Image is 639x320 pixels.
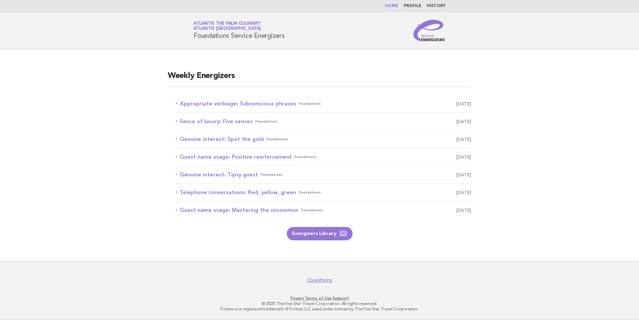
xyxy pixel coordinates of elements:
[305,296,332,301] a: Terms of Use
[456,206,471,215] span: [DATE]
[176,135,471,144] a: Genuine interest: Spot the goldFoundations [DATE]
[176,152,471,162] a: Guest name usage: Positive reinforcementFoundations [DATE]
[194,27,261,31] span: Atlantis [GEOGRAPHIC_DATA]
[456,152,471,162] span: [DATE]
[168,71,471,87] h2: Weekly Energizers
[413,20,445,41] img: Service Energizers
[115,296,524,301] p: · ·
[266,135,288,144] span: Foundations
[333,296,349,301] a: Support
[176,170,471,179] a: Genuine interest: Tipsy guestFoundations [DATE]
[176,188,471,197] a: Telephone conversations: Red, yellow, greenFoundations [DATE]
[176,117,471,126] a: Sense of luxury: Five sensesFoundations [DATE]
[194,22,285,39] h1: Foundations Service Energizers
[176,206,471,215] a: Guest name usage: Mastering the uncommonFoundations [DATE]
[287,227,353,240] a: Energizers Library
[404,4,421,8] a: Profile
[299,188,321,197] span: Foundations
[456,135,471,144] span: [DATE]
[261,170,283,179] span: Foundations
[427,4,445,8] a: History
[307,277,332,284] a: Questions
[255,117,277,126] span: Foundations
[456,170,471,179] span: [DATE]
[456,188,471,197] span: [DATE]
[176,99,471,108] a: Appropriate verbiage: Subconscious phrasesFoundations [DATE]
[115,301,524,306] p: © 2025 The Five Star Travel Corporation. All rights reserved.
[194,21,261,31] a: Atlantis The Palm CulinaryAtlantis [GEOGRAPHIC_DATA]
[290,296,304,301] a: Privacy
[456,99,471,108] span: [DATE]
[115,306,524,312] p: Forbes is a registered trademark of Forbes LLC used under license by The Five Star Travel Corpora...
[301,206,323,215] span: Foundations
[456,117,471,126] span: [DATE]
[294,152,316,162] span: Foundations
[299,99,321,108] span: Foundations
[385,4,398,8] a: Home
